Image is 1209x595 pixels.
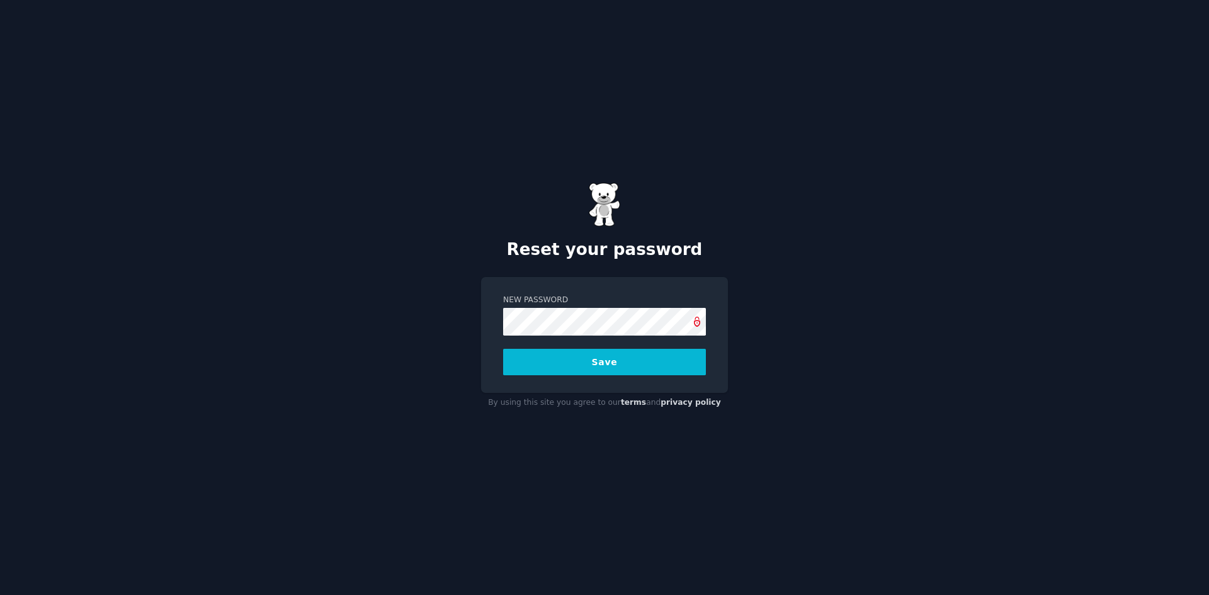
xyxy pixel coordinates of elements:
label: New Password [503,295,706,306]
a: privacy policy [661,398,721,407]
h2: Reset your password [481,240,728,260]
div: By using this site you agree to our and [481,393,728,413]
img: Gummy Bear [589,183,620,227]
button: Save [503,349,706,375]
a: terms [621,398,646,407]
